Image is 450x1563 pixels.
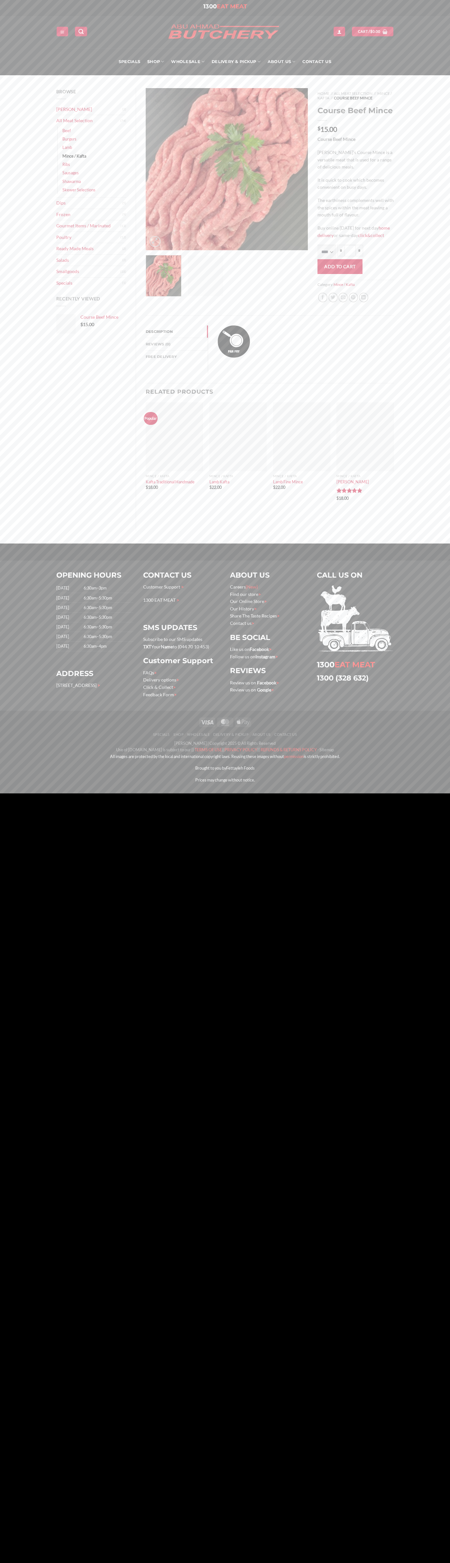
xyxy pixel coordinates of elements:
[56,682,96,688] a: [STREET_ADDRESS]
[80,314,118,320] span: Course Beef Mince
[274,732,297,736] a: Contact Us
[80,314,126,320] a: Course Beef Mince
[230,599,267,604] a: Our Online Store>
[62,126,71,135] a: Beef
[218,325,250,358] img: Course Beef Mince
[146,485,158,490] bdi: 18.00
[195,747,222,752] font: TERMS OF USE
[56,593,82,603] td: [DATE]
[230,584,258,590] a: Careers{New}
[146,479,195,484] a: Kafta Traditional Handmade
[336,488,363,496] span: Rated out of 5
[62,177,81,186] a: Shawarma
[56,622,82,632] td: [DATE]
[122,255,126,265] span: (2)
[338,293,348,302] a: Email to a Friend
[209,402,267,471] img: Lamb Kafta
[334,282,355,287] a: Mince / Kafta
[120,116,126,126] span: (74)
[246,584,258,590] span: {New}
[273,474,330,478] p: Mince / Kafta
[82,613,133,622] td: 6:30am–5:30pm
[317,224,394,239] p: Buy online [DATE] for next day or same-day
[194,747,222,752] a: TERMS OF USE
[143,677,179,682] a: Delivery options>
[226,765,255,771] a: Fettayleh Foods
[56,603,82,612] td: [DATE]
[57,27,68,36] a: Menu
[56,278,123,289] a: Specials
[56,777,394,783] p: Prices may change without notice.
[331,96,333,100] span: //
[349,293,358,302] a: Pin on Pinterest
[56,669,133,678] h2: ADDRESS
[161,644,173,649] strong: Name
[230,591,261,597] a: Find our store>
[82,622,133,632] td: 6:30am–5:30pm
[146,402,203,471] img: Kafta Traditional Handmade
[273,402,330,471] a: Lamb Fine Mince
[370,29,381,33] bdi: 0.00
[147,48,164,75] a: SHOP
[56,197,123,209] a: Dips
[143,692,177,697] a: Feedback Form>
[62,135,77,143] a: Burgers
[359,293,368,302] a: Share on LinkedIn
[317,259,362,274] button: Add to cart
[56,296,101,301] span: Recently Viewed
[143,623,220,632] h2: SMS UPDATES
[56,89,76,94] span: Browse
[334,27,345,36] a: Login
[336,488,363,494] div: Rated 5.00 out of 5
[146,88,308,250] img: Course Beef Mince
[250,646,269,652] a: Facebook
[203,3,217,10] span: 1300
[261,747,317,752] font: REFUNDS & RETURNS POLICY
[171,48,205,75] a: Wholesale
[217,3,247,10] span: EAT MEAT
[317,136,355,142] strong: Course Beef Mince
[56,266,121,277] a: Smallgoods
[56,740,394,783] div: [PERSON_NAME] | Copyright 2025 © All Rights Reserved Use of [DOMAIN_NAME] is subject to our || || ||
[62,186,96,194] a: Skewer Selections
[146,325,208,338] a: Description
[146,254,181,296] img: Course Beef Mince
[230,633,307,642] h2: BE SOCIAL
[225,747,257,752] font: PRIVACY POLICY
[209,474,267,478] p: Mince / Kafta
[317,747,319,752] a: -
[173,732,184,736] a: SHOP
[120,267,126,277] span: (18)
[336,496,339,501] span: $
[62,152,86,160] a: Mince / Kafta
[253,732,271,736] a: About Us
[143,636,220,650] p: Subscribe to our SMS updates Your to (044 70 10 453)
[317,105,394,115] h1: Course Beef Mince
[273,485,275,490] span: $
[230,679,307,694] p: Review us on Review us on
[82,603,133,612] td: 6:30am–5:30pm
[146,383,394,400] h3: Related products
[254,606,257,611] span: >
[213,732,249,736] a: Delivery & Pickup
[334,91,372,96] a: All Meat Selection
[318,293,327,302] a: Share on Facebook
[143,684,176,690] a: Click & Collect>
[56,583,82,593] td: [DATE]
[284,754,304,759] a: permission
[317,197,394,219] p: The earthiness complements well with the spices within the meat leaving a mouth full of flavour.
[176,677,179,682] span: >
[82,632,133,642] td: 6:30am–5:30pm
[188,255,223,297] img: Course Beef Mince
[56,642,82,651] td: [DATE]
[62,143,72,151] a: Lamb
[203,3,247,10] a: 1300EAT MEAT
[120,233,126,242] span: (12)
[336,402,394,471] a: Kibbeh Mince
[257,687,271,692] a: Google
[273,485,285,490] bdi: 22.00
[56,571,133,580] h2: OPENING HOURS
